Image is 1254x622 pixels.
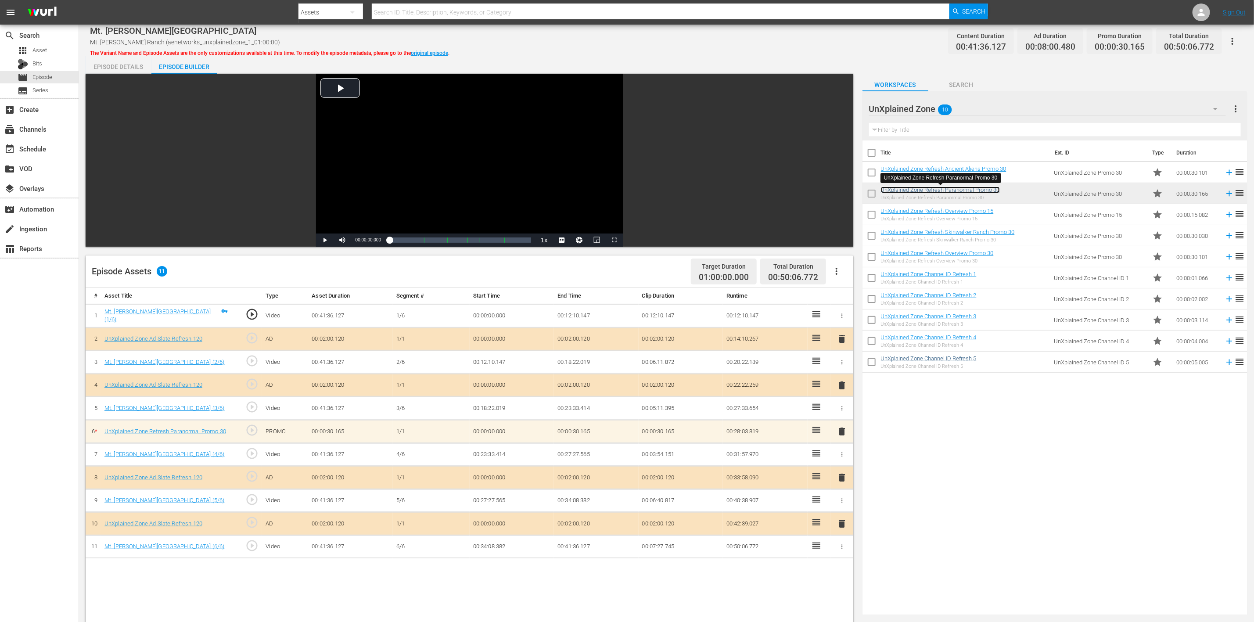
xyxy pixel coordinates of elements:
[470,535,554,558] td: 00:34:08.382
[639,304,723,327] td: 00:12:10.147
[963,4,986,19] span: Search
[1051,246,1149,267] td: UnXplained Zone Promo 30
[86,466,101,489] td: 8
[881,279,977,285] div: UnXplained Zone Channel ID Refresh 1
[151,56,217,74] button: Episode Builder
[470,374,554,397] td: 00:00:00.000
[308,489,392,512] td: 00:41:36.127
[881,363,977,369] div: UnXplained Zone Channel ID Refresh 5
[1049,140,1147,165] th: Ext. ID
[1025,30,1075,42] div: Ad Duration
[1051,204,1149,225] td: UnXplained Zone Promo 15
[245,354,259,367] span: play_circle_outline
[1152,336,1163,346] span: Promo
[470,351,554,374] td: 00:12:10.147
[535,234,553,247] button: Playback Rate
[1225,294,1234,304] svg: Add to Episode
[639,288,723,304] th: Clip Duration
[4,204,15,215] span: Automation
[1225,357,1234,367] svg: Add to Episode
[869,97,1226,121] div: UnXplained Zone
[837,518,847,529] span: delete
[262,351,308,374] td: Video
[862,79,928,90] span: Workspaces
[334,234,351,247] button: Mute
[92,266,167,277] div: Episode Assets
[245,400,259,413] span: play_circle_outline
[956,42,1006,52] span: 00:41:36.127
[1223,9,1246,16] a: Sign Out
[1152,252,1163,262] span: Promo
[723,443,807,466] td: 00:31:57.970
[470,304,554,327] td: 00:00:00.000
[1164,30,1214,42] div: Total Duration
[881,216,994,222] div: UnXplained Zone Refresh Overview Promo 15
[262,489,308,512] td: Video
[723,351,807,374] td: 00:20:22.139
[393,304,470,327] td: 1/6
[393,374,470,397] td: 1/1
[1234,230,1245,241] span: reorder
[308,397,392,420] td: 00:41:36.127
[90,39,280,46] span: Mt. [PERSON_NAME] Ranch (aenetworks_unxplainedzone_1_01:00:00)
[393,466,470,489] td: 1/1
[18,59,28,69] div: Bits
[245,447,259,460] span: play_circle_outline
[1152,209,1163,220] span: Promo
[308,466,392,489] td: 00:02:00.120
[554,535,638,558] td: 00:41:36.127
[86,351,101,374] td: 3
[32,59,42,68] span: Bits
[837,472,847,483] span: delete
[881,237,1015,243] div: UnXplained Zone Refresh Skinwalker Ranch Promo 30
[699,260,749,273] div: Target Duration
[104,451,225,457] a: Mt. [PERSON_NAME][GEOGRAPHIC_DATA] (4/6)
[1095,42,1145,52] span: 00:00:30.165
[245,378,259,391] span: play_circle_outline
[639,374,723,397] td: 00:02:00.120
[262,397,308,420] td: Video
[393,512,470,536] td: 1/1
[86,443,101,466] td: 7
[1173,267,1221,288] td: 00:00:01.066
[104,308,211,323] a: Mt. [PERSON_NAME][GEOGRAPHIC_DATA] (1/6)
[723,327,807,351] td: 00:14:10.267
[881,355,977,362] a: UnXplained Zone Channel ID Refresh 5
[1230,98,1241,119] button: more_vert
[262,466,308,489] td: AD
[639,443,723,466] td: 00:03:54.151
[470,489,554,512] td: 00:27:27.565
[1152,167,1163,178] span: Promo
[881,271,977,277] a: UnXplained Zone Channel ID Refresh 1
[1051,309,1149,331] td: UnXplained Zone Channel ID 3
[881,321,977,327] div: UnXplained Zone Channel ID Refresh 3
[308,512,392,536] td: 00:02:00.120
[1234,188,1245,198] span: reorder
[881,258,994,264] div: UnXplained Zone Refresh Overview Promo 30
[1225,210,1234,219] svg: Add to Episode
[4,164,15,174] span: VOD
[151,56,217,77] div: Episode Builder
[245,331,259,345] span: play_circle_outline
[1225,336,1234,346] svg: Add to Episode
[639,466,723,489] td: 00:02:00.120
[470,327,554,351] td: 00:00:00.000
[1171,140,1224,165] th: Duration
[1173,288,1221,309] td: 00:00:02.002
[554,397,638,420] td: 00:23:33.414
[1173,331,1221,352] td: 00:00:04.004
[393,327,470,351] td: 1/1
[639,397,723,420] td: 00:05:11.395
[723,288,807,304] th: Runtime
[723,489,807,512] td: 00:40:38.907
[104,359,225,365] a: Mt. [PERSON_NAME][GEOGRAPHIC_DATA] (2/6)
[262,535,308,558] td: Video
[245,493,259,506] span: play_circle_outline
[639,489,723,512] td: 00:06:40.817
[1225,315,1234,325] svg: Add to Episode
[881,208,994,214] a: UnXplained Zone Refresh Overview Promo 15
[639,420,723,443] td: 00:00:30.165
[837,379,847,392] button: delete
[554,288,638,304] th: End Time
[470,512,554,536] td: 00:00:00.000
